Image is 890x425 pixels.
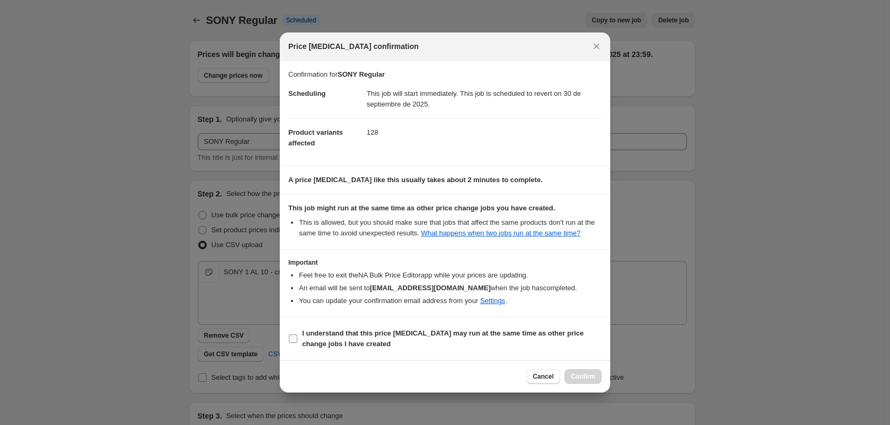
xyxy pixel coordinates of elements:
li: You can update your confirmation email address from your . [299,296,602,306]
span: Price [MEDICAL_DATA] confirmation [288,41,419,52]
dd: This job will start immediately. This job is scheduled to revert on 30 de septiembre de 2025. [367,80,602,118]
p: Confirmation for [288,69,602,80]
dd: 128 [367,118,602,146]
h3: Important [288,258,602,267]
span: Cancel [533,372,554,381]
b: This job might run at the same time as other price change jobs you have created. [288,204,555,212]
b: [EMAIL_ADDRESS][DOMAIN_NAME] [370,284,491,292]
li: This is allowed, but you should make sure that jobs that affect the same products don ' t run at ... [299,217,602,239]
li: Feel free to exit the NA Bulk Price Editor app while your prices are updating. [299,270,602,281]
span: Product variants affected [288,128,343,147]
button: Cancel [527,369,560,384]
button: Close [589,39,604,54]
span: Scheduling [288,89,326,97]
li: An email will be sent to when the job has completed . [299,283,602,293]
b: SONY Regular [337,70,385,78]
a: Settings [480,297,505,305]
b: A price [MEDICAL_DATA] like this usually takes about 2 minutes to complete. [288,176,543,184]
b: I understand that this price [MEDICAL_DATA] may run at the same time as other price change jobs I... [302,329,584,348]
a: What happens when two jobs run at the same time? [421,229,580,237]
